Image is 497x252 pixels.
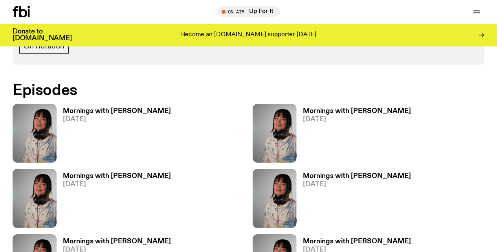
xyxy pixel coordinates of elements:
[303,108,411,115] h3: Mornings with [PERSON_NAME]
[303,238,411,245] h3: Mornings with [PERSON_NAME]
[63,181,171,188] span: [DATE]
[297,108,411,163] a: Mornings with [PERSON_NAME][DATE]
[13,83,325,98] h2: Episodes
[218,6,280,17] button: On AirUp For It
[297,173,411,228] a: Mornings with [PERSON_NAME][DATE]
[181,31,316,39] p: Become an [DOMAIN_NAME] supporter [DATE]
[303,181,411,188] span: [DATE]
[13,28,72,42] h3: Donate to [DOMAIN_NAME]
[57,108,171,163] a: Mornings with [PERSON_NAME][DATE]
[303,116,411,123] span: [DATE]
[63,173,171,180] h3: Mornings with [PERSON_NAME]
[13,104,57,163] img: Kana Frazer is smiling at the camera with her head tilted slightly to her left. She wears big bla...
[253,104,297,163] img: Kana Frazer is smiling at the camera with her head tilted slightly to her left. She wears big bla...
[57,173,171,228] a: Mornings with [PERSON_NAME][DATE]
[13,169,57,228] img: Kana Frazer is smiling at the camera with her head tilted slightly to her left. She wears big bla...
[303,173,411,180] h3: Mornings with [PERSON_NAME]
[63,238,171,245] h3: Mornings with [PERSON_NAME]
[253,169,297,228] img: Kana Frazer is smiling at the camera with her head tilted slightly to her left. She wears big bla...
[63,108,171,115] h3: Mornings with [PERSON_NAME]
[63,116,171,123] span: [DATE]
